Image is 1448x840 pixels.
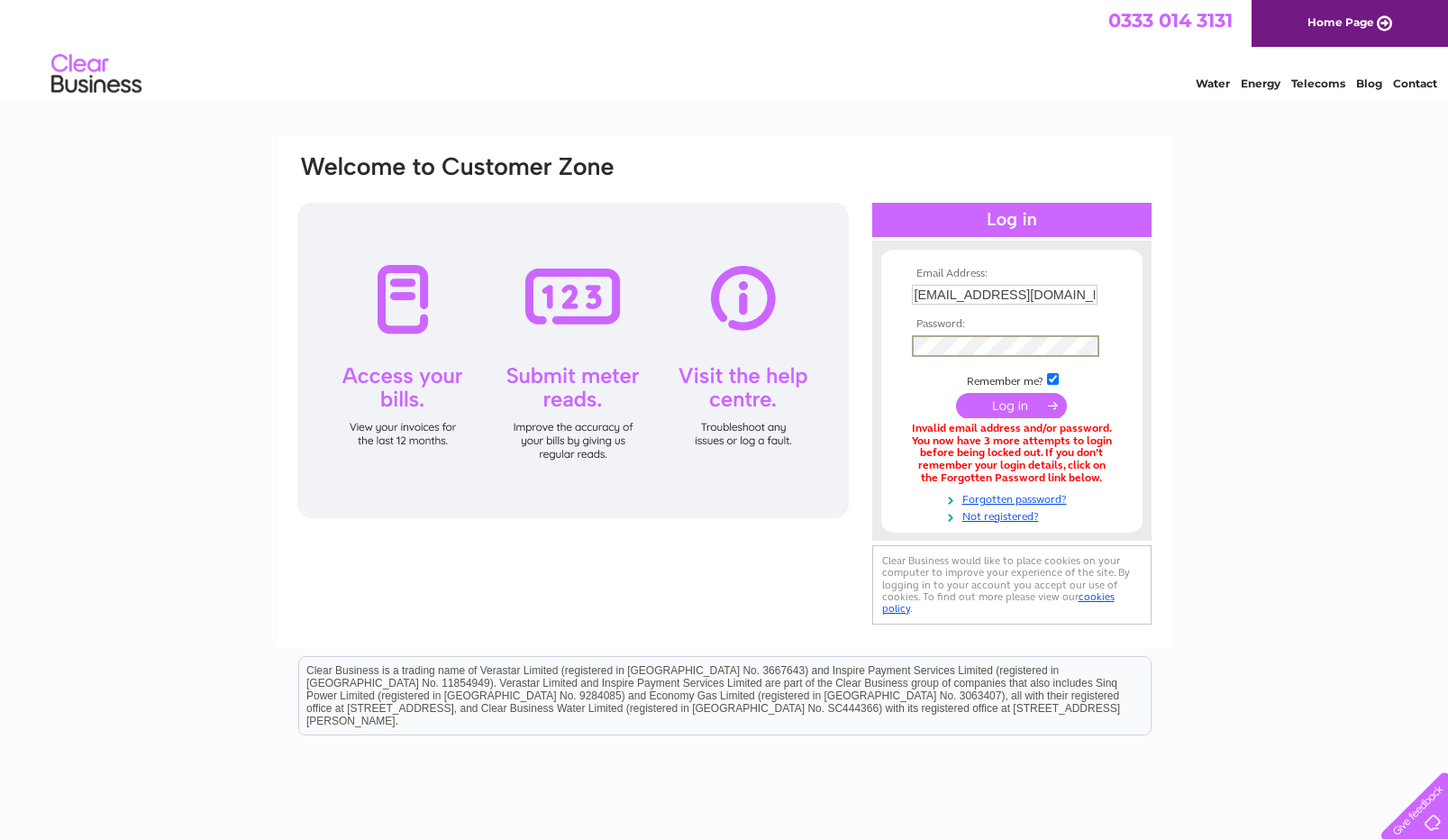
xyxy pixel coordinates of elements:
a: Telecoms [1291,77,1345,90]
td: Remember me? [907,370,1116,388]
div: Clear Business would like to place cookies on your computer to improve your experience of the sit... [872,545,1152,624]
a: 0333 014 3131 [1108,9,1233,32]
a: Not registered? [912,507,1116,524]
a: Blog [1356,77,1382,90]
a: Water [1196,77,1230,90]
a: Forgotten password? [912,489,1116,507]
a: cookies policy [882,590,1115,615]
div: Clear Business is a trading name of Verastar Limited (registered in [GEOGRAPHIC_DATA] No. 3667643... [299,10,1151,87]
input: Submit [956,393,1067,418]
img: logo.png [50,47,142,102]
div: Invalid email address and/or password. You now have 3 more attempts to login before being locked ... [912,423,1112,485]
a: Energy [1241,77,1280,90]
a: Contact [1393,77,1437,90]
th: Email Address: [907,268,1116,280]
th: Password: [907,318,1116,331]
